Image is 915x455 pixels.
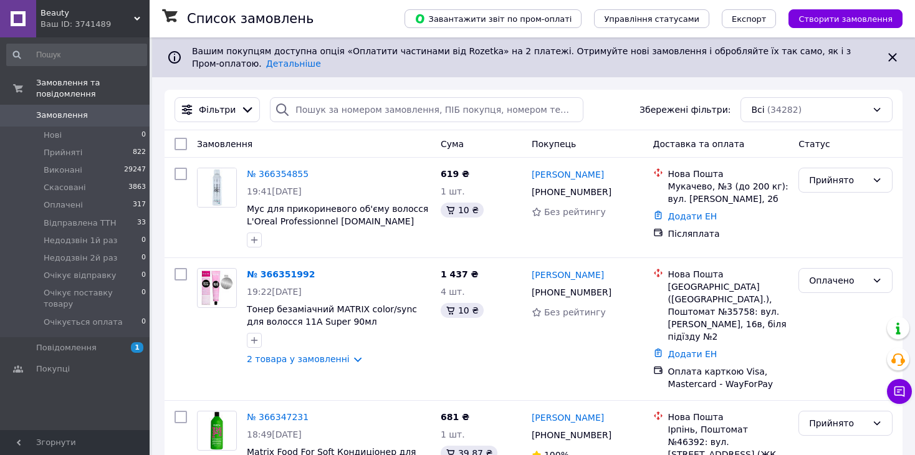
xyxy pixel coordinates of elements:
span: Управління статусами [604,14,699,24]
a: Фото товару [197,411,237,451]
a: [PERSON_NAME] [532,269,604,281]
div: Нова Пошта [668,411,789,423]
span: Очікується оплата [44,317,123,328]
span: Повідомлення [36,342,97,353]
span: 29247 [124,165,146,176]
span: 1 шт. [441,429,465,439]
span: Cума [441,139,464,149]
div: 10 ₴ [441,203,484,218]
span: Очікує поставку товару [44,287,141,310]
img: Фото товару [198,271,236,305]
button: Експорт [722,9,777,28]
div: Оплата карткою Visa, Mastercard - WayForPay [668,365,789,390]
span: 822 [133,147,146,158]
span: Замовлення [197,139,252,149]
div: Прийнято [809,173,867,187]
span: Покупці [36,363,70,375]
span: Створити замовлення [798,14,893,24]
span: Нові [44,130,62,141]
img: Фото товару [198,168,236,207]
a: 2 товара у замовленні [247,354,350,364]
span: (34282) [767,105,802,115]
span: 19:22[DATE] [247,287,302,297]
span: 1 шт. [441,186,465,196]
a: Додати ЕН [668,349,717,359]
span: Статус [798,139,830,149]
div: Мукачево, №3 (до 200 кг): вул. [PERSON_NAME], 2б [668,180,789,205]
span: Недодзвін 1й раз [44,235,118,246]
span: 0 [141,130,146,141]
span: 681 ₴ [441,412,469,422]
a: [PERSON_NAME] [532,411,604,424]
button: Управління статусами [594,9,709,28]
a: № 366354855 [247,169,309,179]
div: 10 ₴ [441,303,484,318]
a: Фото товару [197,268,237,308]
a: Створити замовлення [776,13,903,23]
span: 619 ₴ [441,169,469,179]
a: [PERSON_NAME] [532,168,604,181]
img: Фото товару [209,411,224,450]
div: Нова Пошта [668,168,789,180]
div: [GEOGRAPHIC_DATA] ([GEOGRAPHIC_DATA].), Поштомат №35758: вул. [PERSON_NAME], 16в, біля підїзду №2 [668,280,789,343]
span: Очікує відправку [44,270,117,281]
span: 19:41[DATE] [247,186,302,196]
span: Всі [751,103,764,116]
input: Пошук [6,44,147,66]
span: 0 [141,270,146,281]
span: 0 [141,252,146,264]
span: Без рейтингу [544,207,606,217]
div: [PHONE_NUMBER] [529,183,614,201]
span: 4 шт. [441,287,465,297]
span: Фільтри [199,103,236,116]
div: Оплачено [809,274,867,287]
button: Створити замовлення [788,9,903,28]
a: Додати ЕН [668,211,717,221]
span: Оплачені [44,199,83,211]
a: № 366351992 [247,269,315,279]
div: [PHONE_NUMBER] [529,426,614,444]
span: 18:49[DATE] [247,429,302,439]
span: 0 [141,317,146,328]
a: № 366347231 [247,412,309,422]
div: [PHONE_NUMBER] [529,284,614,301]
span: 3863 [128,182,146,193]
span: Замовлення [36,110,88,121]
span: Виконані [44,165,82,176]
span: Доставка та оплата [653,139,745,149]
span: Недодзвін 2й раз [44,252,118,264]
input: Пошук за номером замовлення, ПІБ покупця, номером телефону, Email, номером накладної [270,97,583,122]
span: Без рейтингу [544,307,606,317]
span: Скасовані [44,182,86,193]
span: 0 [141,235,146,246]
div: Нова Пошта [668,268,789,280]
div: Післяплата [668,228,789,240]
span: 1 [131,342,143,353]
div: Прийнято [809,416,867,430]
div: Ваш ID: 3741489 [41,19,150,30]
span: 317 [133,199,146,211]
h1: Список замовлень [187,11,314,26]
span: Beauty [41,7,134,19]
button: Завантажити звіт по пром-оплаті [405,9,582,28]
span: Завантажити звіт по пром-оплаті [414,13,572,24]
span: Вашим покупцям доступна опція «Оплатити частинами від Rozetka» на 2 платежі. Отримуйте нові замов... [192,46,851,69]
span: 1 437 ₴ [441,269,479,279]
span: 33 [137,218,146,229]
a: Мус для прикориневого об'єму волосся L'Oreal Professionnel [DOMAIN_NAME] Volume Lift "3" 250 мл [247,204,428,239]
span: Покупець [532,139,576,149]
a: Фото товару [197,168,237,208]
span: Відправлена ТТН [44,218,116,229]
span: Замовлення та повідомлення [36,77,150,100]
a: Детальніше [266,59,321,69]
a: Тонер безаміачний MATRIX color/sync для волосся 11A Super 90мл [247,304,417,327]
span: Збережені фільтри: [640,103,731,116]
span: Прийняті [44,147,82,158]
span: 0 [141,287,146,310]
button: Чат з покупцем [887,379,912,404]
span: Експорт [732,14,767,24]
